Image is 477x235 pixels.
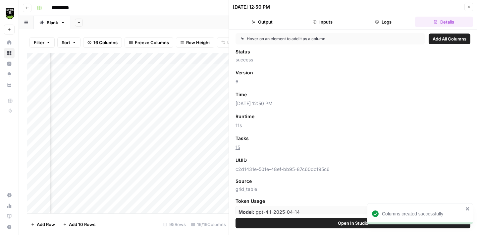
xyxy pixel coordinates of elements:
a: Usage [4,200,15,211]
button: 16 Columns [83,37,122,48]
div: Columns created successfully [382,210,463,217]
span: Tasks [236,135,249,142]
button: Help + Support [4,222,15,232]
span: Source [236,178,252,185]
span: 16 Columns [93,39,118,46]
span: Row Height [186,39,210,46]
span: Runtime [236,113,254,120]
span: Add 10 Rows [69,221,95,228]
p: gpt-4.1-2025-04-14 [238,209,300,215]
span: Sort [62,39,70,46]
a: 15 [236,144,240,150]
button: Open In Studio [236,218,470,228]
div: 16/16 Columns [188,219,229,230]
div: Hover on an element to add it as a column [241,36,372,42]
button: Filter [29,37,55,48]
a: Blank [34,16,71,29]
button: Logs [354,17,412,27]
button: Inputs [293,17,351,27]
span: Filter [34,39,44,46]
div: Blank [47,19,58,26]
div: [DATE] 12:50 PM [233,4,270,10]
button: Workspace: Turf Tank - Data Team [4,5,15,22]
span: Open In Studio [338,220,368,226]
a: Insights [4,58,15,69]
span: 11s [236,122,470,129]
span: UUID [236,157,247,164]
button: Add Row [27,219,59,230]
span: 6 [236,78,470,85]
span: Token Usage [236,198,470,204]
span: Status [236,48,250,55]
strong: Model: [238,209,254,215]
span: success [236,56,470,63]
span: Time [236,91,247,98]
span: [DATE] 12:50 PM [236,100,470,107]
button: Undo [217,37,243,48]
a: Home [4,37,15,48]
span: Freeze Columns [135,39,169,46]
button: Freeze Columns [125,37,173,48]
button: Output [233,17,291,27]
button: close [465,206,470,211]
span: c2d1431e-501e-48ef-bb95-87c60dc195c6 [236,166,470,173]
a: Browse [4,48,15,58]
button: Sort [57,37,80,48]
button: Add 10 Rows [59,219,99,230]
button: Details [415,17,473,27]
a: Opportunities [4,69,15,80]
div: 95 Rows [161,219,188,230]
button: Row Height [176,37,214,48]
span: Version [236,69,253,76]
button: Add All Columns [429,34,470,44]
a: Settings [4,190,15,200]
a: Your Data [4,80,15,90]
a: Learning Hub [4,211,15,222]
span: grid_table [236,186,470,193]
span: Add All Columns [433,36,466,42]
span: Add Row [37,221,55,228]
img: Turf Tank - Data Team Logo [4,8,16,20]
